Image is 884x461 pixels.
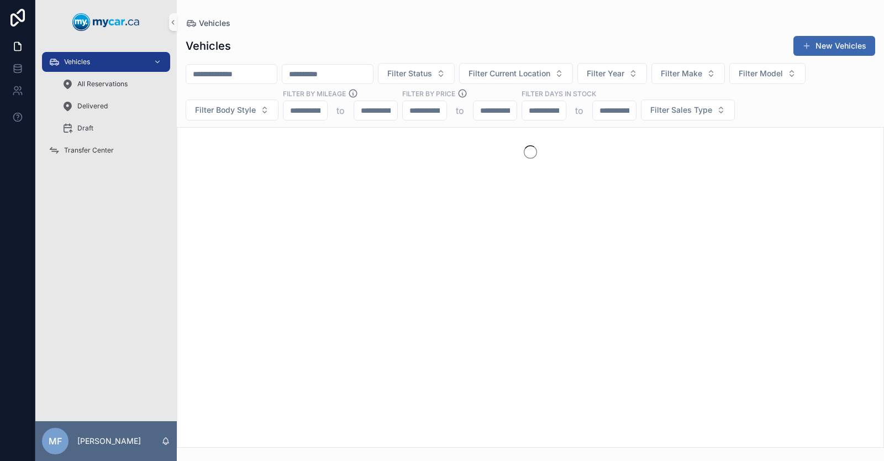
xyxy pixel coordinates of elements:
a: All Reservations [55,74,170,94]
span: MF [49,434,62,448]
label: Filter By Mileage [283,88,346,98]
button: Select Button [729,63,806,84]
p: [PERSON_NAME] [77,436,141,447]
span: All Reservations [77,80,128,88]
p: to [336,104,345,117]
label: Filter Days In Stock [522,88,596,98]
span: Filter Current Location [469,68,550,79]
img: App logo [72,13,140,31]
span: Transfer Center [64,146,114,155]
span: Filter Make [661,68,702,79]
a: Vehicles [42,52,170,72]
label: FILTER BY PRICE [402,88,455,98]
a: Delivered [55,96,170,116]
button: Select Button [577,63,647,84]
span: Vehicles [199,18,230,29]
span: Delivered [77,102,108,111]
a: Vehicles [186,18,230,29]
p: to [456,104,464,117]
span: Filter Sales Type [650,104,712,116]
button: New Vehicles [793,36,875,56]
h1: Vehicles [186,38,231,54]
span: Filter Status [387,68,432,79]
p: to [575,104,583,117]
button: Select Button [186,99,278,121]
button: Select Button [641,99,735,121]
span: Vehicles [64,57,90,66]
a: Transfer Center [42,140,170,160]
a: Draft [55,118,170,138]
span: Filter Year [587,68,624,79]
span: Filter Body Style [195,104,256,116]
button: Select Button [651,63,725,84]
span: Filter Model [739,68,783,79]
button: Select Button [378,63,455,84]
span: Draft [77,124,93,133]
div: scrollable content [35,44,177,175]
button: Select Button [459,63,573,84]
